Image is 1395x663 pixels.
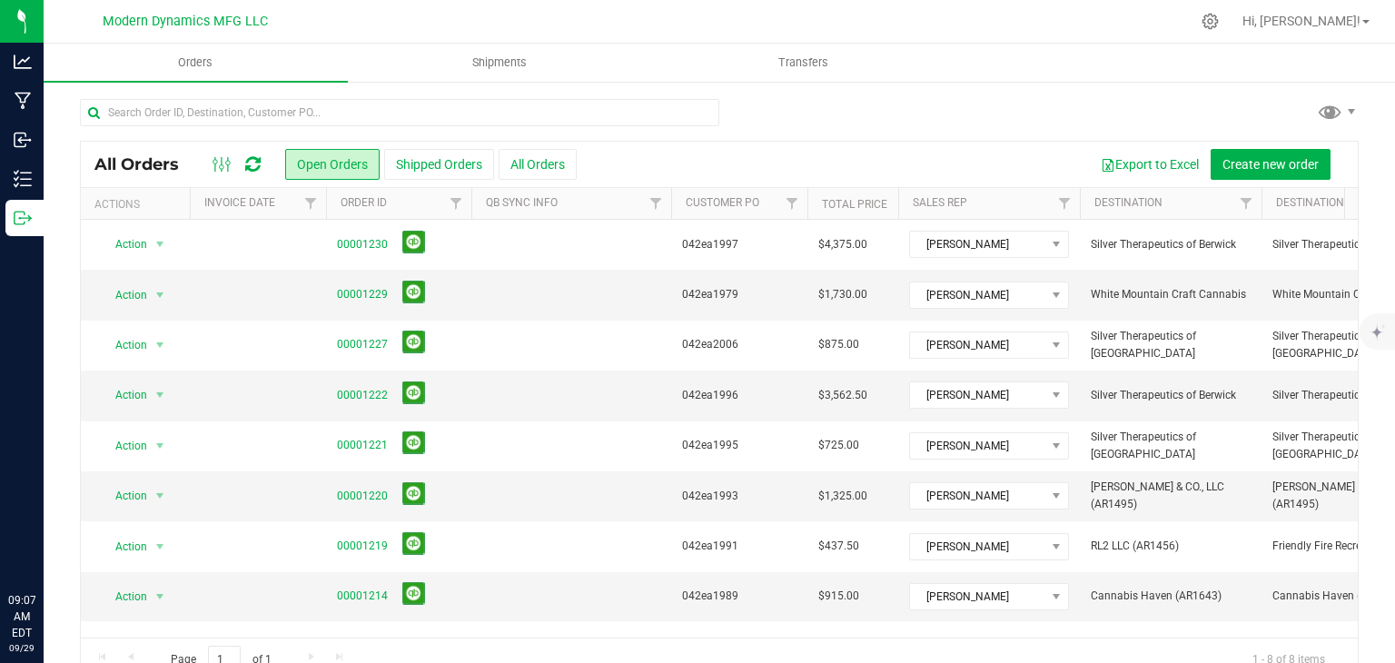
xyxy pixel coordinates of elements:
a: 00001227 [337,336,388,353]
span: select [149,282,172,308]
a: 00001219 [337,538,388,555]
span: Hi, [PERSON_NAME]! [1242,14,1360,28]
span: Action [99,483,148,509]
span: [PERSON_NAME] [910,282,1045,308]
span: $4,375.00 [818,236,867,253]
button: Export to Excel [1089,149,1211,180]
span: $915.00 [818,588,859,605]
span: $1,325.00 [818,488,867,505]
a: QB Sync Info [486,196,558,209]
inline-svg: Manufacturing [14,92,32,110]
span: Silver Therapeutics of [GEOGRAPHIC_DATA] [1091,429,1251,463]
span: Silver Therapeutics of [GEOGRAPHIC_DATA] [1091,328,1251,362]
a: Sales Rep [913,196,967,209]
span: $875.00 [818,336,859,353]
a: Filter [296,188,326,219]
span: select [149,584,172,609]
span: [PERSON_NAME] [910,332,1045,358]
a: Shipments [348,44,652,82]
span: Action [99,433,148,459]
inline-svg: Inventory [14,170,32,188]
span: $3,562.50 [818,387,867,404]
span: 042ea1989 [682,588,796,605]
span: Action [99,332,148,358]
span: Create new order [1222,157,1319,172]
a: 00001214 [337,588,388,605]
span: 042ea1995 [682,437,796,454]
span: Modern Dynamics MFG LLC [103,14,268,29]
a: 00001230 [337,236,388,253]
span: [PERSON_NAME] [910,534,1045,559]
a: Total Price [822,198,887,211]
span: [PERSON_NAME] [910,382,1045,408]
span: 042ea1979 [682,286,796,303]
span: select [149,534,172,559]
span: $1,730.00 [818,286,867,303]
inline-svg: Inbound [14,131,32,149]
span: select [149,382,172,408]
a: 00001222 [337,387,388,404]
span: Orders [153,54,237,71]
a: Destination DBA [1276,196,1368,209]
span: Silver Therapeutics of Berwick [1091,236,1251,253]
p: 09:07 AM EDT [8,592,35,641]
span: [PERSON_NAME] & CO., LLC (AR1495) [1091,479,1251,513]
span: select [149,483,172,509]
span: [PERSON_NAME] [910,232,1045,257]
a: Filter [1050,188,1080,219]
div: Manage settings [1199,13,1222,30]
a: Filter [641,188,671,219]
a: Invoice Date [204,196,275,209]
iframe: Resource center [18,518,73,572]
a: Destination [1094,196,1162,209]
span: Action [99,382,148,408]
span: select [149,332,172,358]
a: 00001221 [337,437,388,454]
span: White Mountain Craft Cannabis [1091,286,1251,303]
span: [PERSON_NAME] [910,433,1045,459]
button: Open Orders [285,149,380,180]
a: Filter [441,188,471,219]
span: 042ea1996 [682,387,796,404]
span: select [149,433,172,459]
a: Customer PO [686,196,759,209]
span: Cannabis Haven (AR1643) [1091,588,1251,605]
a: Transfers [652,44,956,82]
span: $725.00 [818,437,859,454]
inline-svg: Outbound [14,209,32,227]
span: Action [99,232,148,257]
div: Actions [94,198,183,211]
a: Filter [1232,188,1261,219]
button: All Orders [499,149,577,180]
span: [PERSON_NAME] [910,483,1045,509]
a: 00001229 [337,286,388,303]
span: 042ea2006 [682,336,796,353]
button: Create new order [1211,149,1331,180]
p: 09/29 [8,641,35,655]
span: Silver Therapeutics of Berwick [1091,387,1251,404]
a: Order ID [341,196,387,209]
span: [PERSON_NAME] [910,584,1045,609]
inline-svg: Analytics [14,53,32,71]
span: Shipments [448,54,551,71]
a: Filter [777,188,807,219]
span: 042ea1997 [682,236,796,253]
span: Transfers [754,54,853,71]
span: All Orders [94,154,197,174]
span: $437.50 [818,538,859,555]
span: Action [99,584,148,609]
a: 00001220 [337,488,388,505]
a: Orders [44,44,348,82]
span: 042ea1993 [682,488,796,505]
span: Action [99,282,148,308]
button: Shipped Orders [384,149,494,180]
span: RL2 LLC (AR1456) [1091,538,1251,555]
span: select [149,232,172,257]
span: 042ea1991 [682,538,796,555]
span: Action [99,534,148,559]
input: Search Order ID, Destination, Customer PO... [80,99,719,126]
